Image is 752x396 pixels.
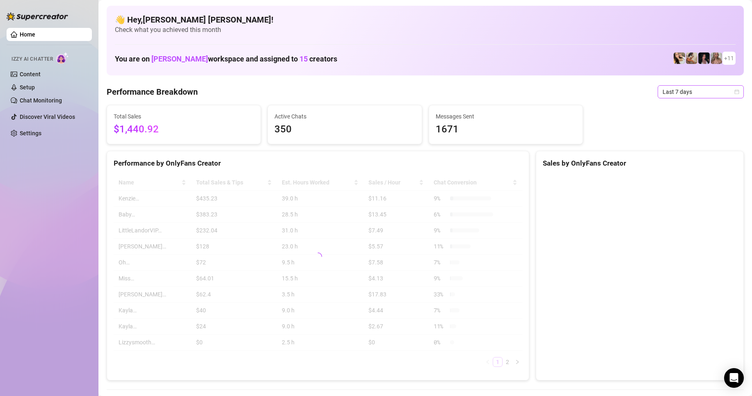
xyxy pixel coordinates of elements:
img: AI Chatter [56,52,69,64]
span: Last 7 days [663,86,739,98]
span: Messages Sent [436,112,576,121]
h1: You are on workspace and assigned to creators [115,55,337,64]
span: calendar [734,89,739,94]
a: Content [20,71,41,77]
a: Setup [20,84,35,91]
img: Baby (@babyyyybellaa) [698,52,710,64]
span: Active Chats [274,112,415,121]
div: Open Intercom Messenger [724,368,744,388]
img: logo-BBDzfeDw.svg [7,12,68,20]
img: Avry (@avryjennerfree) [674,52,685,64]
span: 1671 [436,122,576,137]
a: Discover Viral Videos [20,114,75,120]
a: Home [20,31,35,38]
img: Kayla (@kaylathaylababy) [686,52,697,64]
div: Performance by OnlyFans Creator [114,158,522,169]
h4: Performance Breakdown [107,86,198,98]
a: Settings [20,130,41,137]
span: loading [313,252,322,261]
a: Chat Monitoring [20,97,62,104]
span: Check what you achieved this month [115,25,736,34]
h4: 👋 Hey, [PERSON_NAME] [PERSON_NAME] ! [115,14,736,25]
span: $1,440.92 [114,122,254,137]
span: 350 [274,122,415,137]
span: Izzy AI Chatter [11,55,53,63]
span: + 11 [724,54,734,63]
span: 15 [299,55,308,63]
span: [PERSON_NAME] [151,55,208,63]
span: Total Sales [114,112,254,121]
img: Kenzie (@dmaxkenz) [711,52,722,64]
div: Sales by OnlyFans Creator [543,158,737,169]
